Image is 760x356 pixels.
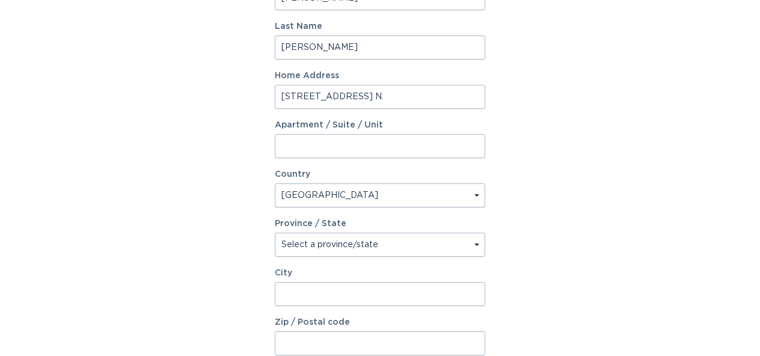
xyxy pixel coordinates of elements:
[275,72,485,80] label: Home Address
[275,318,485,327] label: Zip / Postal code
[275,269,485,277] label: City
[275,170,310,179] label: Country
[275,219,346,228] label: Province / State
[275,22,485,31] label: Last Name
[275,121,485,129] label: Apartment / Suite / Unit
